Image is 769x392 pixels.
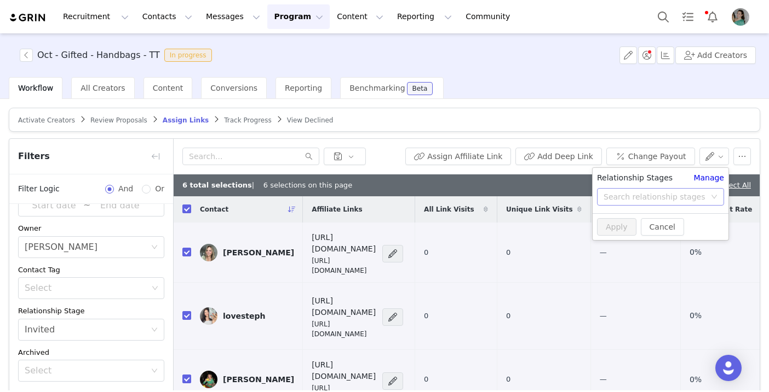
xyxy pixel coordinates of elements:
[312,319,376,339] p: [URL][DOMAIN_NAME]
[709,181,751,189] a: Deselect All
[200,371,217,388] img: 07dc6be9-da14-4f6d-98af-f62f7904e382.jpg
[391,4,458,29] button: Reporting
[424,375,428,383] span: 0
[693,172,724,184] a: Manage
[223,248,294,257] div: [PERSON_NAME]
[267,4,330,29] button: Program
[200,307,294,325] a: lovesteph
[676,4,700,29] a: Tasks
[25,319,55,340] div: Invited
[606,148,695,165] button: Change Payout
[701,4,725,29] button: Notifications
[25,198,83,213] input: Start date
[210,84,257,92] span: Conversions
[25,283,148,294] div: Select
[285,84,322,92] span: Reporting
[600,375,607,383] span: —
[25,365,146,376] div: Select
[90,198,149,213] input: End date
[711,194,718,201] i: icon: down
[200,307,217,325] img: da91b117-479b-4b9d-a07e-ae92d538b82b.jpg
[200,244,217,261] img: 86223ec2-6689-4ef2-bad0-f6fe7d4df22f.jpg
[18,84,53,92] span: Workflow
[312,359,376,382] h4: [URL][DOMAIN_NAME]
[18,265,164,276] div: Contact Tag
[163,116,209,124] span: Assign Links
[20,49,216,62] span: [object Object]
[506,375,510,383] span: 0
[597,218,636,236] button: Apply
[312,256,376,276] p: [URL][DOMAIN_NAME]
[25,237,97,258] div: Nuala Sullivan
[200,244,294,261] a: [PERSON_NAME]
[506,204,573,214] span: Unique Link Visits
[151,367,158,375] i: icon: down
[287,116,334,124] span: View Declined
[223,375,294,384] div: [PERSON_NAME]
[412,85,428,92] div: Beta
[715,355,742,381] div: Open Intercom Messenger
[182,181,252,189] b: 6 total selections
[18,223,164,234] div: Owner
[597,172,673,184] span: Relationship Stages
[506,312,510,320] span: 0
[153,84,183,92] span: Content
[506,248,510,256] span: 0
[732,8,749,26] img: c0ba1647-50f9-4b34-9d18-c757e66d84d3.png
[424,204,474,214] span: All Link Visits
[18,150,50,163] span: Filters
[18,116,75,124] span: Activate Creators
[182,180,352,191] div: | 6 selections on this page
[90,116,147,124] span: Review Proposals
[18,306,164,317] div: Relationship Stage
[312,204,362,214] span: Affiliate Links
[199,4,267,29] button: Messages
[114,183,137,195] span: And
[424,248,428,256] span: 0
[604,191,705,202] div: Search relationship stages
[312,295,376,318] h4: [URL][DOMAIN_NAME]
[405,148,511,165] button: Assign Affiliate Link
[200,204,228,214] span: Contact
[641,218,684,236] button: Cancel
[37,49,160,62] h3: Oct - Gifted - Handbags - TT
[9,13,47,23] img: grin logo
[515,148,602,165] button: Add Deep Link
[312,232,376,255] h4: [URL][DOMAIN_NAME]
[424,312,428,320] span: 0
[305,153,313,160] i: icon: search
[56,4,135,29] button: Recruitment
[459,4,521,29] a: Community
[182,148,319,165] input: Search...
[330,4,390,29] button: Content
[224,116,271,124] span: Track Progress
[600,312,607,320] span: —
[349,84,405,92] span: Benchmarking
[164,49,212,62] span: In progress
[223,312,266,320] div: lovesteph
[136,4,199,29] button: Contacts
[651,4,675,29] button: Search
[18,183,60,195] span: Filter Logic
[200,371,294,388] a: [PERSON_NAME]
[152,285,158,292] i: icon: down
[600,248,607,256] span: —
[18,347,164,358] div: Archived
[675,46,756,64] button: Add Creators
[151,183,164,195] span: Or
[725,8,760,26] button: Profile
[81,84,125,92] span: All Creators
